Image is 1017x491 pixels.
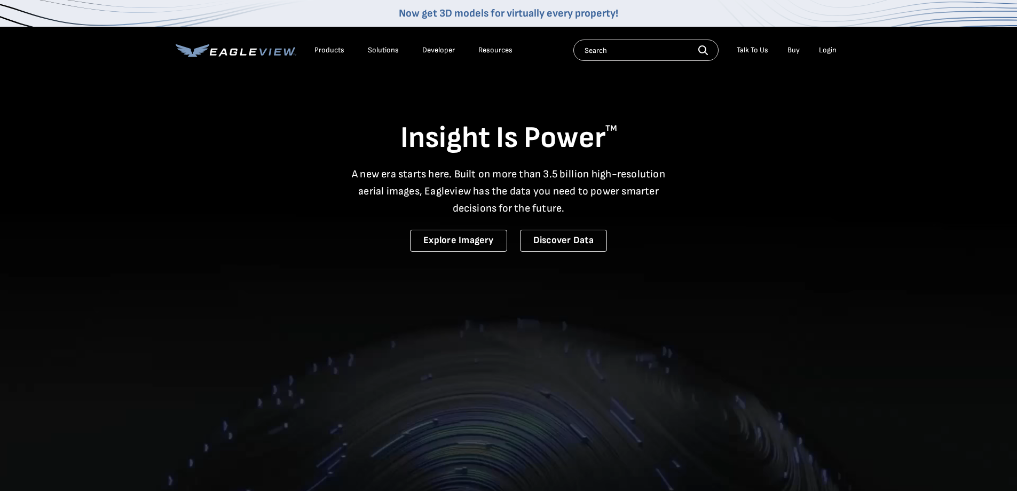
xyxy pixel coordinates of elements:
sup: TM [605,123,617,134]
div: Solutions [368,45,399,55]
a: Developer [422,45,455,55]
a: Now get 3D models for virtually every property! [399,7,618,20]
div: Login [819,45,837,55]
div: Talk To Us [737,45,768,55]
p: A new era starts here. Built on more than 3.5 billion high-resolution aerial images, Eagleview ha... [345,166,672,217]
div: Products [314,45,344,55]
a: Discover Data [520,230,607,252]
a: Explore Imagery [410,230,507,252]
h1: Insight Is Power [176,120,842,157]
div: Resources [478,45,513,55]
a: Buy [787,45,800,55]
input: Search [573,40,719,61]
